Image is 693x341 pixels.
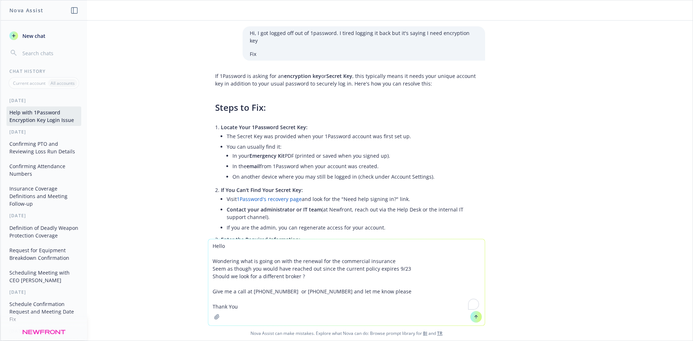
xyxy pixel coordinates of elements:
span: If You Can't Find Your Secret Key: [221,187,303,193]
button: Request for Equipment Breakdown Confirmation [6,244,81,264]
a: TR [437,330,443,336]
input: Search chats [21,48,78,58]
li: If you are the admin, you can regenerate access for your account. [227,222,478,233]
button: Confirming PTO and Reviewing Loss Run Details [6,138,81,157]
button: Scheduling Meeting with CEO [PERSON_NAME] [6,267,81,286]
span: email [247,163,260,170]
div: [DATE] [1,97,87,104]
li: On another device where you may still be logged in (check under Account Settings). [232,171,478,182]
div: [DATE] [1,129,87,135]
button: New chat [6,29,81,42]
li: In the from 1Password when your account was created. [232,161,478,171]
div: [DATE] [1,289,87,295]
p: If 1Password is asking for an or , this typically means it needs your unique account key in addit... [215,72,478,87]
li: The Secret Key was provided when your 1Password account was first set up. [227,131,478,141]
a: BI [423,330,427,336]
li: Visit and look for the "Need help signing in?" link. [227,194,478,204]
h2: Steps to Fix: [215,102,478,113]
button: Definition of Deadly Weapon Protection Coverage [6,222,81,241]
button: Help with 1Password Encryption Key Login Issue [6,106,81,126]
h1: Nova Assist [9,6,43,14]
span: New chat [21,32,45,40]
textarea: To enrich screen reader interactions, please activate Accessibility in Grammarly extension settings [208,239,485,325]
span: Secret Key [326,73,352,79]
p: Fix [250,50,478,58]
li: You can usually find it: [227,141,478,183]
span: Enter the Required Information: [221,236,300,243]
button: Confirming Attendance Numbers [6,160,81,180]
span: Contact your administrator or IT team [227,206,322,213]
span: Locate Your 1Password Secret Key: [221,124,308,131]
li: (at Newfront, reach out via the Help Desk or the internal IT support channel). [227,204,478,222]
span: Nova Assist can make mistakes. Explore what Nova can do: Browse prompt library for and [3,326,690,341]
div: Chat History [1,68,87,74]
p: All accounts [51,80,75,86]
div: [DATE] [1,213,87,219]
li: In your PDF (printed or saved when you signed up). [232,150,478,161]
button: Schedule Confirmation Request and Meeting Date Fix [6,298,81,325]
span: Emergency Kit [249,152,285,159]
span: encryption key [284,73,321,79]
a: 1Password's recovery page [237,196,302,202]
p: Current account [13,80,45,86]
button: Insurance Coverage Definitions and Meeting Follow-up [6,183,81,210]
p: Hi, I got logged off out of 1password. I tired logging it back but it's saying I need encryption key [250,29,478,44]
div: [DATE] [1,328,87,334]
